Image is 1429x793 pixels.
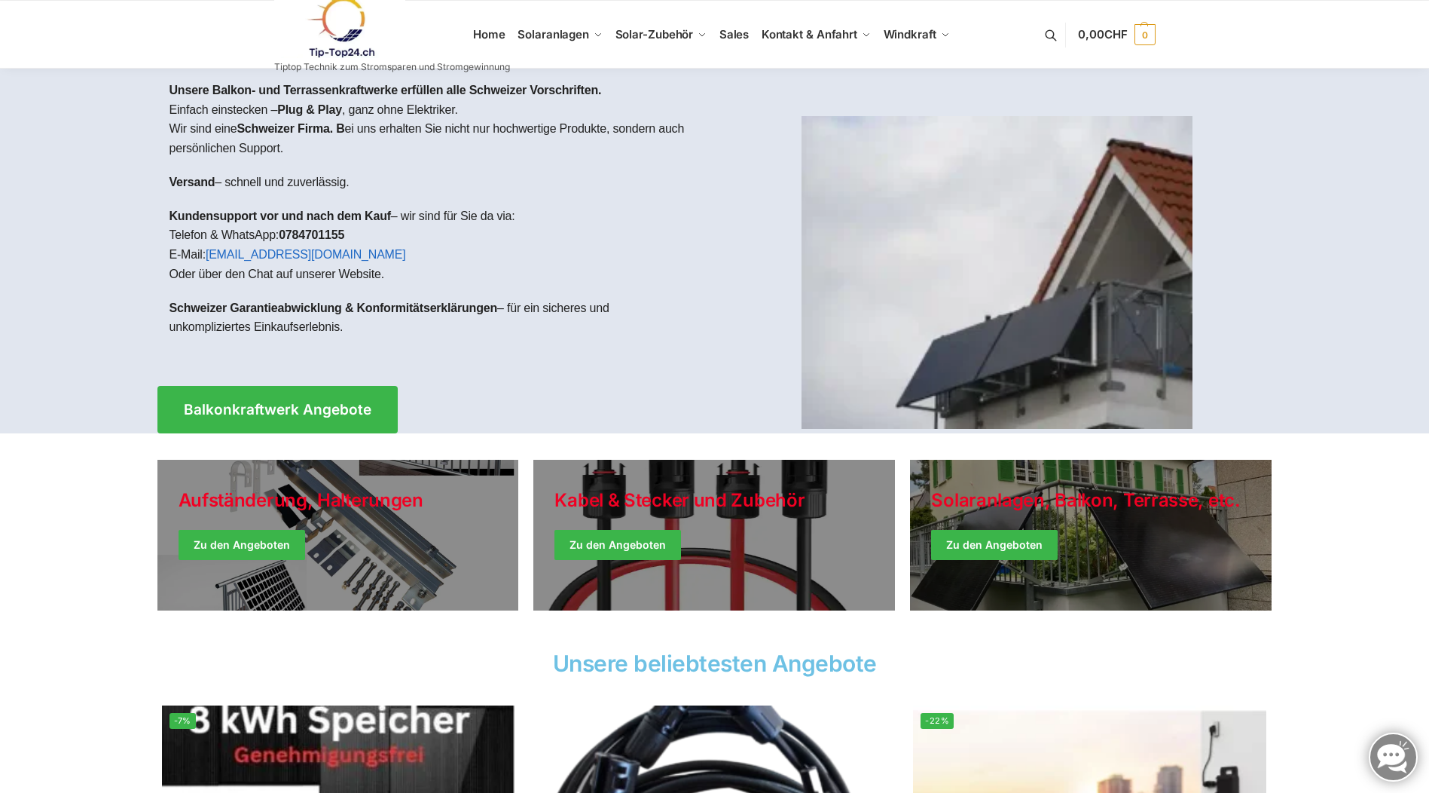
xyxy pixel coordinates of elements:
[884,27,936,41] span: Windkraft
[609,1,713,69] a: Solar-Zubehör
[237,122,344,135] strong: Schweizer Firma. B
[762,27,857,41] span: Kontakt & Anfahrt
[877,1,956,69] a: Windkraft
[277,103,342,116] strong: Plug & Play
[1134,24,1156,45] span: 0
[274,63,510,72] p: Tiptop Technik zum Stromsparen und Stromgewinnung
[169,119,703,158] p: Wir sind eine ei uns erhalten Sie nicht nur hochwertige Produkte, sondern auch persönlichen Support.
[910,460,1272,611] a: Winter Jackets
[713,1,755,69] a: Sales
[533,460,895,611] a: Holiday Style
[157,652,1272,675] h2: Unsere beliebtesten Angebote
[157,69,715,363] div: Einfach einstecken – , ganz ohne Elektriker.
[1078,27,1127,41] span: 0,00
[615,27,694,41] span: Solar-Zubehör
[169,173,703,192] p: – schnell und zuverlässig.
[511,1,609,69] a: Solaranlagen
[157,386,398,433] a: Balkonkraftwerk Angebote
[206,248,406,261] a: [EMAIL_ADDRESS][DOMAIN_NAME]
[169,210,391,222] strong: Kundensupport vor und nach dem Kauf
[802,116,1192,429] img: Home 1
[169,207,703,283] p: – wir sind für Sie da via: Telefon & WhatsApp: E-Mail: Oder über den Chat auf unserer Website.
[755,1,877,69] a: Kontakt & Anfahrt
[184,403,371,417] span: Balkonkraftwerk Angebote
[169,84,602,96] strong: Unsere Balkon- und Terrassenkraftwerke erfüllen alle Schweizer Vorschriften.
[518,27,589,41] span: Solaranlagen
[1104,27,1128,41] span: CHF
[169,299,703,337] p: – für ein sicheres und unkompliziertes Einkaufserlebnis.
[719,27,750,41] span: Sales
[157,460,519,611] a: Holiday Style
[169,176,215,188] strong: Versand
[279,228,344,241] strong: 0784701155
[1078,12,1155,57] a: 0,00CHF 0
[169,302,498,314] strong: Schweizer Garantieabwicklung & Konformitätserklärungen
